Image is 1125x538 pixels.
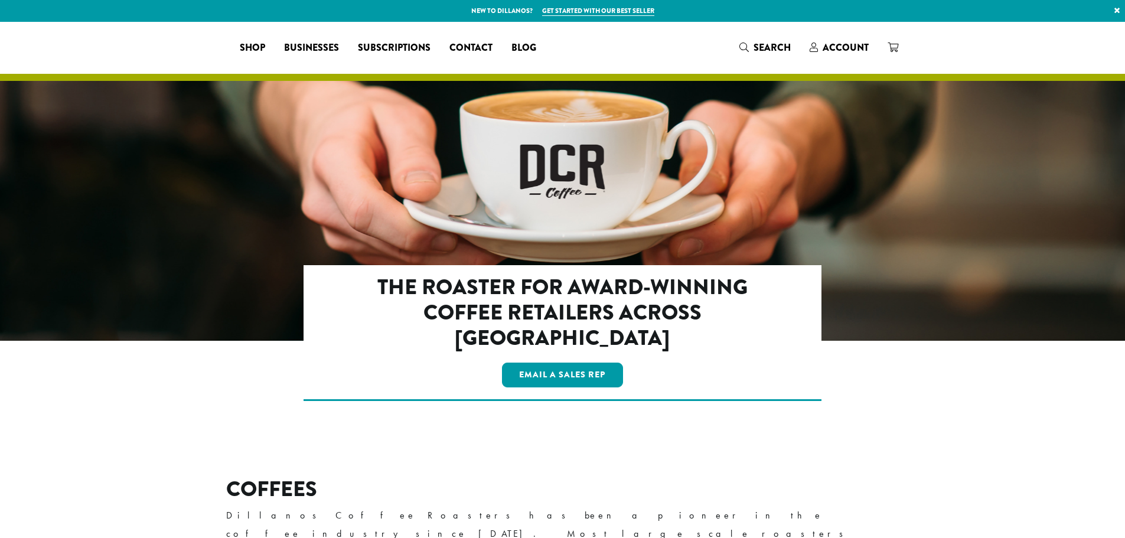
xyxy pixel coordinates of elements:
[354,275,771,351] h2: The Roaster for Award-Winning Coffee Retailers Across [GEOGRAPHIC_DATA]
[358,41,431,56] span: Subscriptions
[502,363,624,387] a: Email a Sales Rep
[230,38,275,57] a: Shop
[542,6,654,16] a: Get started with our best seller
[730,38,800,57] a: Search
[449,41,493,56] span: Contact
[240,41,265,56] span: Shop
[511,41,536,56] span: Blog
[226,477,899,502] h2: COFFEES
[754,41,791,54] span: Search
[284,41,339,56] span: Businesses
[823,41,869,54] span: Account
